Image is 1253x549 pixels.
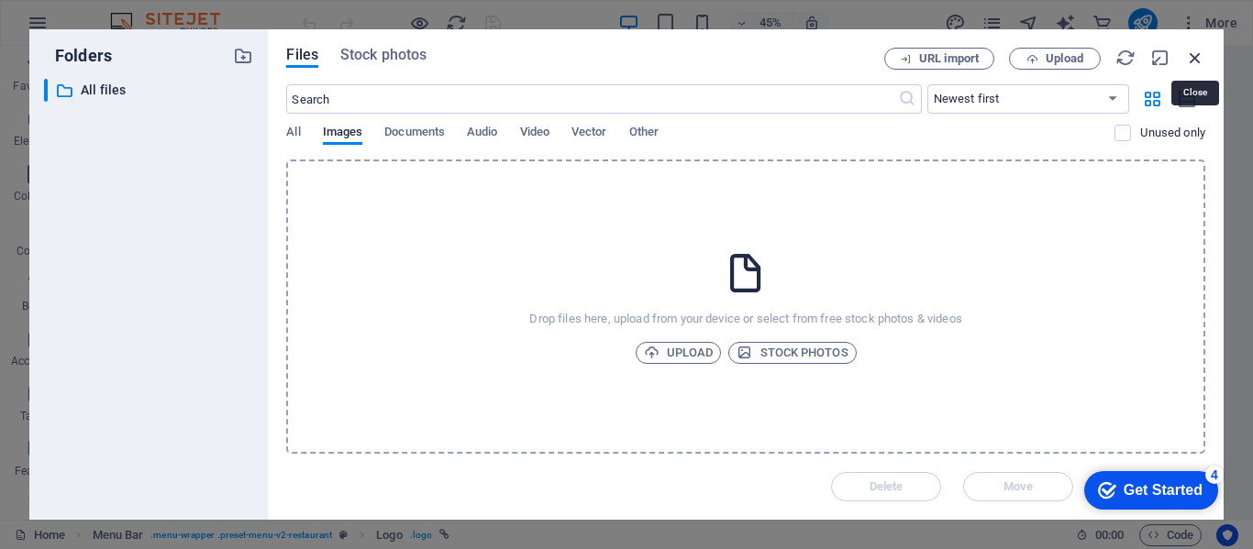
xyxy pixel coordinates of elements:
i: Minimize [1150,48,1170,68]
button: Stock photos [728,342,856,364]
span: All [286,121,300,147]
input: Search [286,84,897,114]
span: Video [520,121,549,147]
button: Upload [1009,48,1101,70]
span: Images [323,121,363,147]
p: All files [81,80,220,101]
button: URL import [884,48,994,70]
button: Upload [636,342,722,364]
span: Other [629,121,659,147]
div: 4 [131,4,150,22]
div: Get Started [50,20,128,37]
p: Displays only files that are not in use on the website. Files added during this session can still... [1140,125,1205,141]
span: Documents [384,121,445,147]
span: Files [286,44,318,66]
span: Stock photos [340,44,427,66]
p: Folders [44,44,112,68]
span: Stock photos [737,342,848,364]
span: Upload [644,342,714,364]
span: Audio [467,121,497,147]
span: Vector [571,121,607,147]
p: Drop files here, upload from your device or select from free stock photos & videos [529,311,961,327]
div: ​ [44,79,48,102]
div: Get Started 4 items remaining, 20% complete [10,9,144,48]
span: URL import [919,53,979,64]
i: Reload [1115,48,1136,68]
span: Upload [1046,53,1083,64]
i: Create new folder [233,46,253,66]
